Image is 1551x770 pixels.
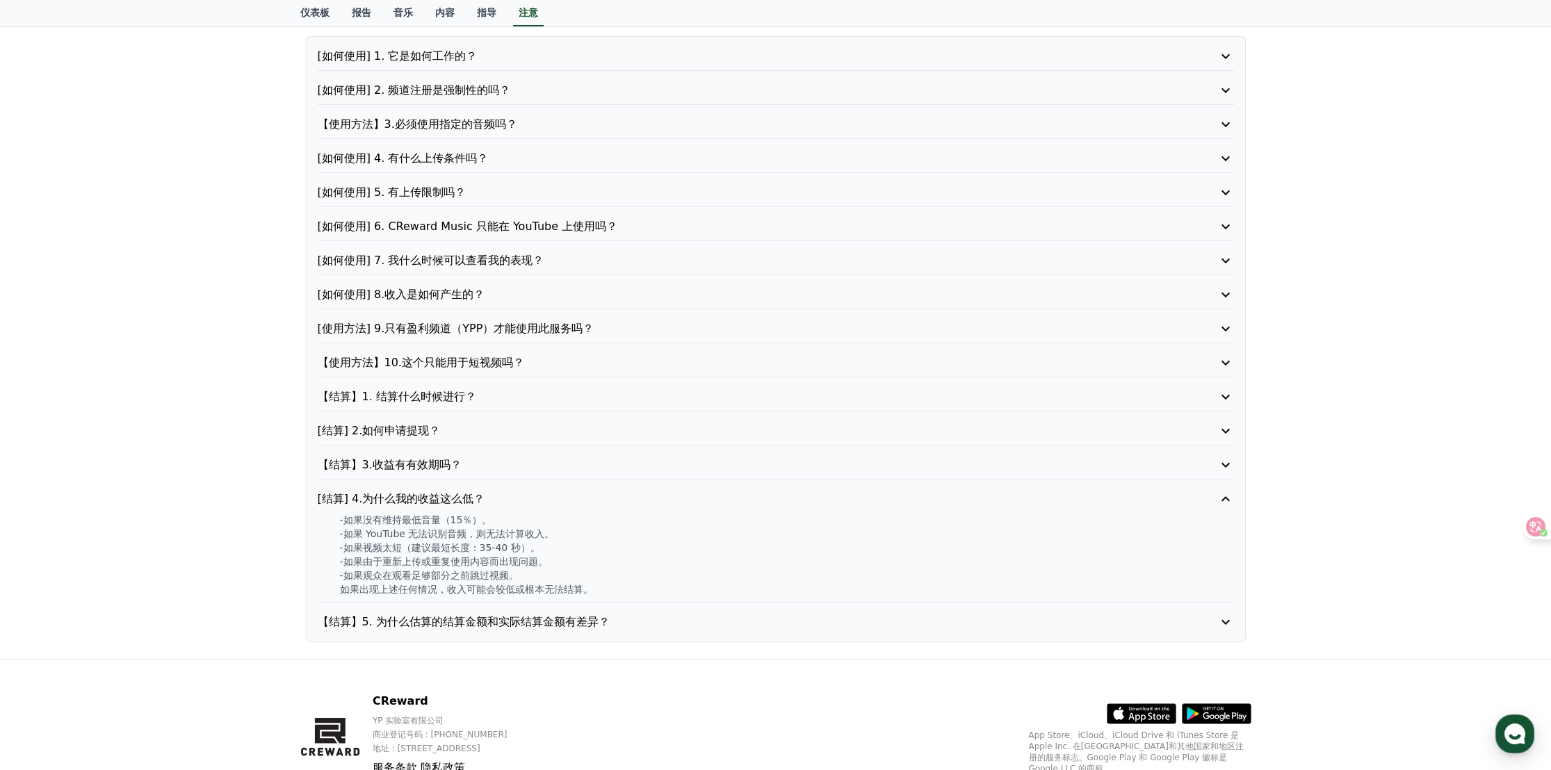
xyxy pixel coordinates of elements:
[340,528,555,539] font: -如果 YouTube 无法识别音频，则无法计算收入。
[340,514,492,525] font: -如果没有维持最低音量（15％）。
[435,7,455,18] font: 内容
[340,556,548,567] font: -如果由于重新上传或重复使用内容而出现问题。
[318,492,485,505] font: [结算] 4.为什么我的收益这么低？
[318,150,1234,167] button: [如何使用] 4. 有什么上传条件吗？
[300,7,330,18] font: 仪表板
[318,82,1234,99] button: [如何使用] 2. 频道注册是强制性的吗？
[318,220,618,233] font: [如何使用] 6. CReward Music 只能在 YouTube 上使用吗？
[340,542,540,553] font: -如果视频太短（建议最短长度：35-40 秒）。
[318,117,517,131] font: 【使用方法】3.必须使用指定的音频吗？
[318,424,441,437] font: [结算] 2.如何申请提现？
[318,49,478,63] font: [如何使用] 1. 它是如何工作的？
[318,286,1234,303] button: [如何使用] 8.收入是如何产生的？
[318,423,1234,439] button: [结算] 2.如何申请提现？
[318,83,511,97] font: [如何使用] 2. 频道注册是强制性的吗？
[318,322,594,335] font: [使用方法] 9.只有盈利频道（YPP）才能使用此服务吗？
[318,388,1234,405] button: 【结算】1. 结算什么时候进行？
[340,570,519,581] font: -如果观众在观看足够部分之前跳过视频。
[35,461,60,473] span: Home
[373,744,480,753] font: 地址 : [STREET_ADDRESS]
[318,354,1234,371] button: 【使用方法】10.这个只能用于短视频吗？
[318,356,524,369] font: 【使用方法】10.这个只能用于短视频吗？
[373,730,507,739] font: 商业登记号码 : [PHONE_NUMBER]
[179,441,267,475] a: Settings
[92,441,179,475] a: Messages
[318,288,485,301] font: [如何使用] 8.收入是如何产生的？
[519,7,538,18] font: 注意
[206,461,240,473] span: Settings
[4,441,92,475] a: Home
[318,614,1234,630] button: 【结算】5. 为什么估算的结算金额和实际结算金额有差异？
[477,7,496,18] font: 指导
[393,7,413,18] font: 音乐
[318,254,544,267] font: [如何使用] 7. 我什么时候可以查看我的表现？
[318,218,1234,235] button: [如何使用] 6. CReward Music 只能在 YouTube 上使用吗？
[318,252,1234,269] button: [如何使用] 7. 我什么时候可以查看我的表现？
[318,491,1234,507] button: [结算] 4.为什么我的收益这么低？
[318,390,476,403] font: 【结算】1. 结算什么时候进行？
[318,320,1234,337] button: [使用方法] 9.只有盈利频道（YPP）才能使用此服务吗？
[318,457,1234,473] button: 【结算】3.收益有有效期吗？
[373,716,444,726] font: YP 实验室有限公司
[318,151,489,165] font: [如何使用] 4. 有什么上传条件吗？
[318,48,1234,65] button: [如何使用] 1. 它是如何工作的？
[115,462,156,473] span: Messages
[373,693,535,710] p: CReward
[318,186,466,199] font: [如何使用] 5. 有上传限制吗？
[318,615,610,628] font: 【结算】5. 为什么估算的结算金额和实际结算金额有差异？
[340,584,593,595] font: 如果出现上述任何情况，收入可能会较低或根本无法结算。
[318,184,1234,201] button: [如何使用] 5. 有上传限制吗？
[352,7,371,18] font: 报告
[318,116,1234,133] button: 【使用方法】3.必须使用指定的音频吗？
[318,458,462,471] font: 【结算】3.收益有有效期吗？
